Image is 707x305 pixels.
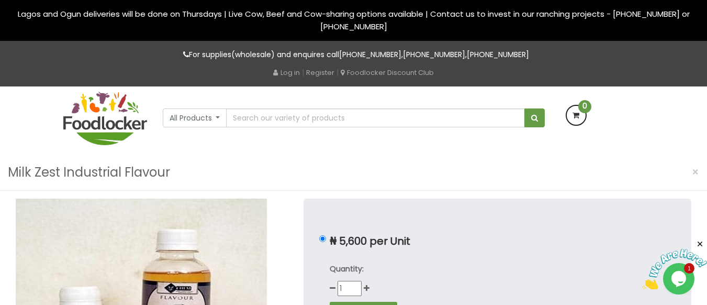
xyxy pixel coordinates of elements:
[403,49,465,60] a: [PHONE_NUMBER]
[63,49,644,61] p: For supplies(wholesale) and enquires call , ,
[319,235,326,242] input: ₦ 5,600 per Unit
[692,165,699,180] span: ×
[341,68,434,78] a: Foodlocker Discount Club
[330,235,665,247] p: ₦ 5,600 per Unit
[467,49,529,60] a: [PHONE_NUMBER]
[306,68,334,78] a: Register
[273,68,300,78] a: Log in
[163,108,227,127] button: All Products
[63,92,147,145] img: FoodLocker
[339,49,401,60] a: [PHONE_NUMBER]
[226,108,524,127] input: Search our variety of products
[642,239,707,289] iframe: chat widget
[336,67,339,78] span: |
[330,264,364,274] strong: Quantity:
[687,161,704,183] button: Close
[302,67,304,78] span: |
[578,100,591,113] span: 0
[18,8,690,32] span: Lagos and Ogun deliveries will be done on Thursdays | Live Cow, Beef and Cow-sharing options avai...
[8,162,170,182] h3: Milk Zest Industrial Flavour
